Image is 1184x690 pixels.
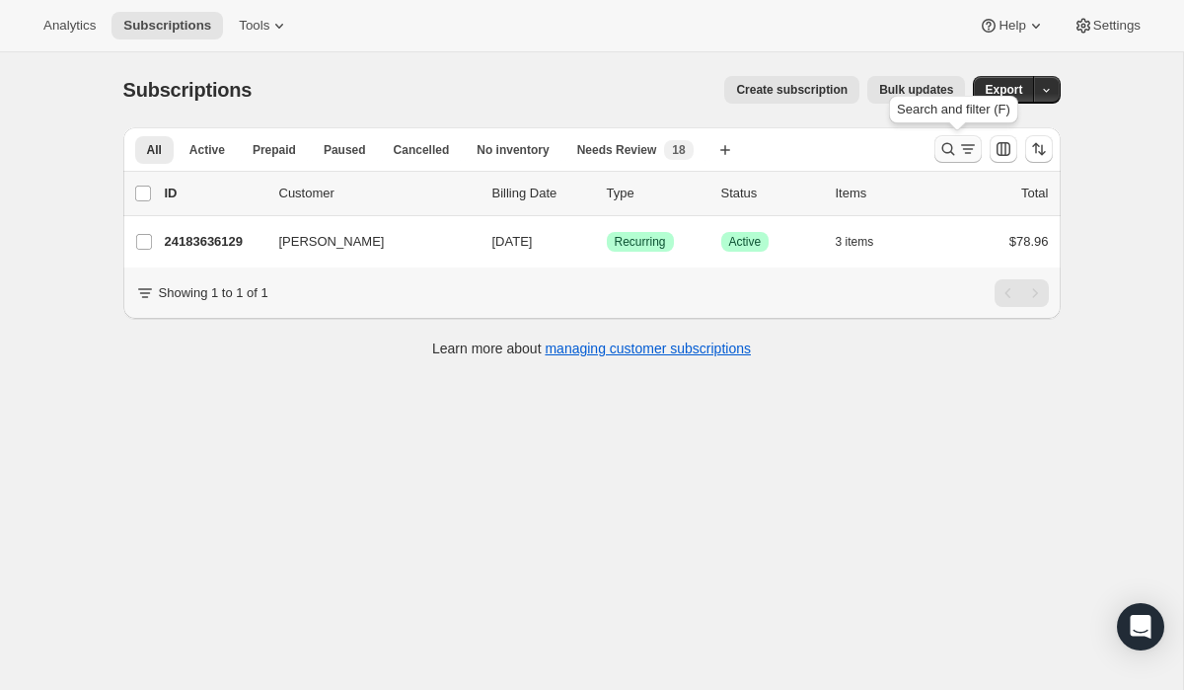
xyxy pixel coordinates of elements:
[1021,184,1048,203] p: Total
[253,142,296,158] span: Prepaid
[999,18,1025,34] span: Help
[492,184,591,203] p: Billing Date
[227,12,301,39] button: Tools
[165,232,263,252] p: 24183636129
[123,79,253,101] span: Subscriptions
[159,283,268,303] p: Showing 1 to 1 of 1
[165,184,1049,203] div: IDCustomerBilling DateTypeStatusItemsTotal
[1117,603,1164,651] div: Open Intercom Messenger
[492,234,533,249] span: [DATE]
[32,12,108,39] button: Analytics
[721,184,820,203] p: Status
[615,234,666,250] span: Recurring
[267,226,465,258] button: [PERSON_NAME]
[279,184,477,203] p: Customer
[836,184,934,203] div: Items
[1093,18,1141,34] span: Settings
[43,18,96,34] span: Analytics
[1009,234,1049,249] span: $78.96
[394,142,450,158] span: Cancelled
[279,232,385,252] span: [PERSON_NAME]
[147,142,162,158] span: All
[324,142,366,158] span: Paused
[867,76,965,104] button: Bulk updates
[729,234,762,250] span: Active
[967,12,1057,39] button: Help
[607,184,705,203] div: Type
[934,135,982,163] button: Search and filter results
[1025,135,1053,163] button: Sort the results
[165,228,1049,256] div: 24183636129[PERSON_NAME][DATE]SuccessRecurringSuccessActive3 items$78.96
[672,142,685,158] span: 18
[123,18,211,34] span: Subscriptions
[1062,12,1152,39] button: Settings
[736,82,848,98] span: Create subscription
[239,18,269,34] span: Tools
[985,82,1022,98] span: Export
[709,136,741,164] button: Create new view
[724,76,859,104] button: Create subscription
[990,135,1017,163] button: Customize table column order and visibility
[545,341,751,356] a: managing customer subscriptions
[836,234,874,250] span: 3 items
[577,142,657,158] span: Needs Review
[111,12,223,39] button: Subscriptions
[189,142,225,158] span: Active
[995,279,1049,307] nav: Pagination
[165,184,263,203] p: ID
[879,82,953,98] span: Bulk updates
[973,76,1034,104] button: Export
[836,228,896,256] button: 3 items
[432,339,751,358] p: Learn more about
[477,142,549,158] span: No inventory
